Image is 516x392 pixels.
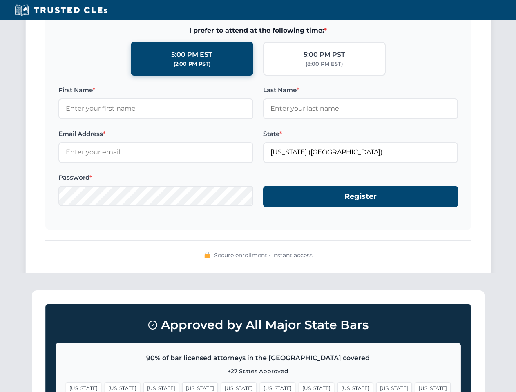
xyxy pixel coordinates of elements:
[171,49,212,60] div: 5:00 PM EST
[214,251,313,260] span: Secure enrollment • Instant access
[58,173,253,183] label: Password
[304,49,345,60] div: 5:00 PM PST
[263,129,458,139] label: State
[58,142,253,163] input: Enter your email
[58,25,458,36] span: I prefer to attend at the following time:
[204,252,210,258] img: 🔒
[263,98,458,119] input: Enter your last name
[174,60,210,68] div: (2:00 PM PST)
[66,353,451,363] p: 90% of bar licensed attorneys in the [GEOGRAPHIC_DATA] covered
[56,314,461,336] h3: Approved by All Major State Bars
[58,129,253,139] label: Email Address
[12,4,110,16] img: Trusted CLEs
[263,186,458,207] button: Register
[306,60,343,68] div: (8:00 PM EST)
[58,85,253,95] label: First Name
[66,367,451,376] p: +27 States Approved
[263,85,458,95] label: Last Name
[58,98,253,119] input: Enter your first name
[263,142,458,163] input: Florida (FL)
